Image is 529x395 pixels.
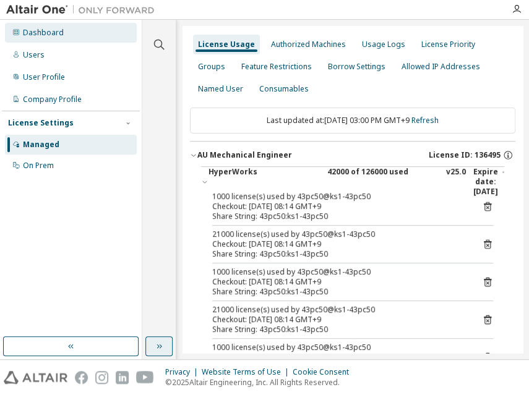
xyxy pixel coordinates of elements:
[23,161,54,171] div: On Prem
[116,371,129,384] img: linkedin.svg
[6,4,161,16] img: Altair One
[23,72,65,82] div: User Profile
[190,108,515,134] div: Last updated at: [DATE] 03:00 PM GMT+9
[212,277,463,287] div: Checkout: [DATE] 08:14 GMT+9
[429,150,501,160] span: License ID: 136495
[198,40,255,49] div: License Usage
[212,315,463,325] div: Checkout: [DATE] 08:14 GMT+9
[212,352,463,362] div: Checkout: [DATE] 09:31 GMT+9
[411,115,439,125] a: Refresh
[212,325,463,334] div: Share String: 43pc50:ks1-43pc50
[8,118,74,128] div: License Settings
[209,167,320,197] div: HyperWorks
[23,140,59,150] div: Managed
[197,150,292,160] div: AU Mechanical Engineer
[446,167,466,197] div: v25.0
[212,192,463,202] div: 1000 license(s) used by 43pc50@ks1-43pc50
[473,167,504,197] div: Expire date: [DATE]
[198,62,225,72] div: Groups
[165,377,356,388] p: © 2025 Altair Engineering, Inc. All Rights Reserved.
[23,50,45,60] div: Users
[212,249,463,259] div: Share String: 43pc50:ks1-43pc50
[95,371,108,384] img: instagram.svg
[212,202,463,211] div: Checkout: [DATE] 08:14 GMT+9
[190,142,515,169] button: AU Mechanical EngineerLicense ID: 136495
[212,342,463,352] div: 1000 license(s) used by 43pc50@ks1-43pc50
[259,84,309,94] div: Consumables
[271,40,346,49] div: Authorized Machines
[23,28,64,38] div: Dashboard
[421,40,475,49] div: License Priority
[212,287,463,297] div: Share String: 43pc50:ks1-43pc50
[4,371,67,384] img: altair_logo.svg
[362,40,405,49] div: Usage Logs
[212,267,463,277] div: 1000 license(s) used by 43pc50@ks1-43pc50
[402,62,480,72] div: Allowed IP Addresses
[165,367,202,377] div: Privacy
[202,367,293,377] div: Website Terms of Use
[328,62,385,72] div: Borrow Settings
[212,239,463,249] div: Checkout: [DATE] 08:14 GMT+9
[327,167,439,197] div: 42000 of 126000 used
[136,371,154,384] img: youtube.svg
[201,167,504,197] button: HyperWorks42000 of 126000 usedv25.0Expire date:[DATE]
[212,305,463,315] div: 21000 license(s) used by 43pc50@ks1-43pc50
[241,62,312,72] div: Feature Restrictions
[23,95,82,104] div: Company Profile
[75,371,88,384] img: facebook.svg
[212,211,463,221] div: Share String: 43pc50:ks1-43pc50
[293,367,356,377] div: Cookie Consent
[198,84,243,94] div: Named User
[212,229,463,239] div: 21000 license(s) used by 43pc50@ks1-43pc50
